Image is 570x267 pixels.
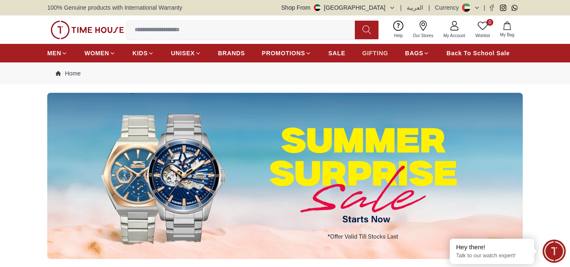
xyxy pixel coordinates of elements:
a: Our Stores [408,19,438,40]
a: Instagram [500,5,506,11]
img: ... [51,21,124,39]
div: Hey there! [456,243,528,251]
button: Shop From[GEOGRAPHIC_DATA] [281,3,395,12]
nav: Breadcrumb [47,62,523,84]
span: SALE [328,49,345,57]
div: Chat Widget [543,240,566,263]
span: BAGS [405,49,423,57]
span: Help [391,32,406,39]
button: العربية [407,3,423,12]
div: Currency [435,3,462,12]
img: ... [47,93,523,259]
a: Help [389,19,408,40]
span: | [428,3,430,12]
a: WOMEN [84,46,116,61]
p: Talk to our watch expert! [456,252,528,259]
a: Home [56,69,81,78]
span: KIDS [132,49,148,57]
a: SALE [328,46,345,61]
a: Facebook [489,5,495,11]
span: Our Stores [410,32,437,39]
a: 0Wishlist [470,19,495,40]
span: | [400,3,402,12]
span: BRANDS [218,49,245,57]
span: WOMEN [84,49,109,57]
span: | [484,3,485,12]
img: United Arab Emirates [314,4,321,11]
button: My Bag [495,20,519,40]
span: GIFTING [362,49,388,57]
a: KIDS [132,46,154,61]
a: BAGS [405,46,430,61]
a: PROMOTIONS [262,46,312,61]
a: UNISEX [171,46,201,61]
a: MEN [47,46,68,61]
span: UNISEX [171,49,195,57]
span: My Account [440,32,469,39]
a: BRANDS [218,46,245,61]
span: PROMOTIONS [262,49,305,57]
span: Back To School Sale [446,49,510,57]
span: 0 [486,19,493,26]
span: My Bag [497,32,518,38]
a: Back To School Sale [446,46,510,61]
a: GIFTING [362,46,388,61]
span: MEN [47,49,61,57]
span: 100% Genuine products with International Warranty [47,3,182,12]
span: Wishlist [472,32,493,39]
a: Whatsapp [511,5,518,11]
